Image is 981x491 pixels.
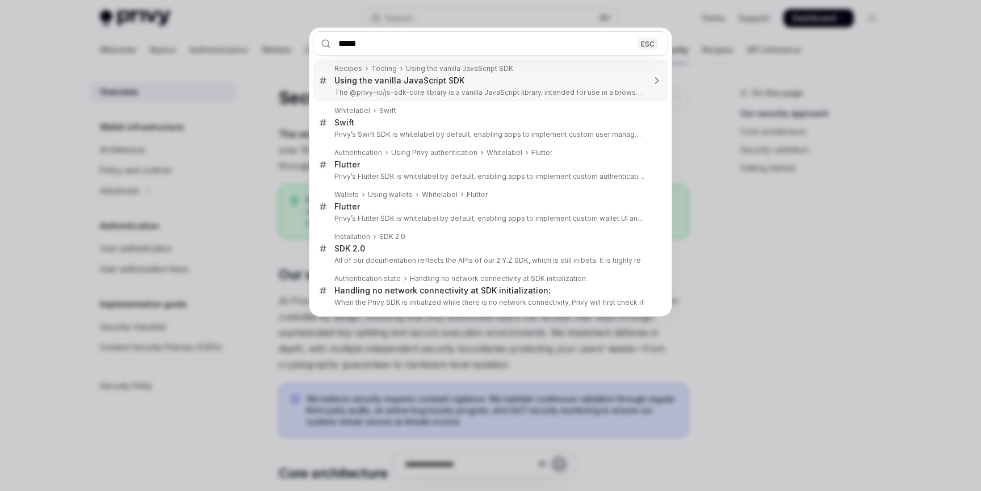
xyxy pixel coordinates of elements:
[406,64,513,73] div: Using the vanilla JavaScript SDK
[467,190,488,199] div: Flutter
[334,256,644,265] p: All of our documentation reflects the APIs of our 2.Y.Z SDK, which is still in beta. It is highly re
[334,117,354,128] div: Swift
[487,148,522,157] div: Whitelabel
[371,64,397,73] div: Tooling
[334,202,360,212] div: Flutter
[379,106,396,115] div: Swift
[391,148,477,157] div: Using Privy authentication
[410,274,588,283] div: Handling no network connectivity at SDK initialization:
[334,172,644,181] p: Privy’s Flutter SDK is whitelabel by default, enabling apps to implement custom authentication UI an
[334,214,644,223] p: Privy’s Flutter SDK is whitelabel by default, enabling apps to implement custom wallet UI and flows
[334,106,370,115] div: Whitelabel
[334,130,644,139] p: Privy’s Swift SDK is whitelabel by default, enabling apps to implement custom user management UI and
[334,148,382,157] div: Authentication
[334,160,360,170] div: Flutter
[334,64,362,73] div: Recipes
[379,232,405,241] div: SDK 2.0
[334,298,644,307] p: When the Privy SDK is initialized while there is no network connectivity, Privy will first check if
[334,232,370,241] div: Installation
[334,244,365,254] div: SDK 2.0
[334,75,464,86] div: Using the vanilla JavaScript SDK
[334,274,401,283] div: Authentication state
[422,190,458,199] div: Whitelabel
[334,88,644,97] p: The @privy-io/js-sdk-core library is a vanilla JavaScript library, intended for use in a browser-lik
[531,148,552,157] div: Flutter
[334,286,551,296] div: Handling no network connectivity at SDK initialization:
[368,190,413,199] div: Using wallets
[334,190,359,199] div: Wallets
[638,37,658,49] div: ESC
